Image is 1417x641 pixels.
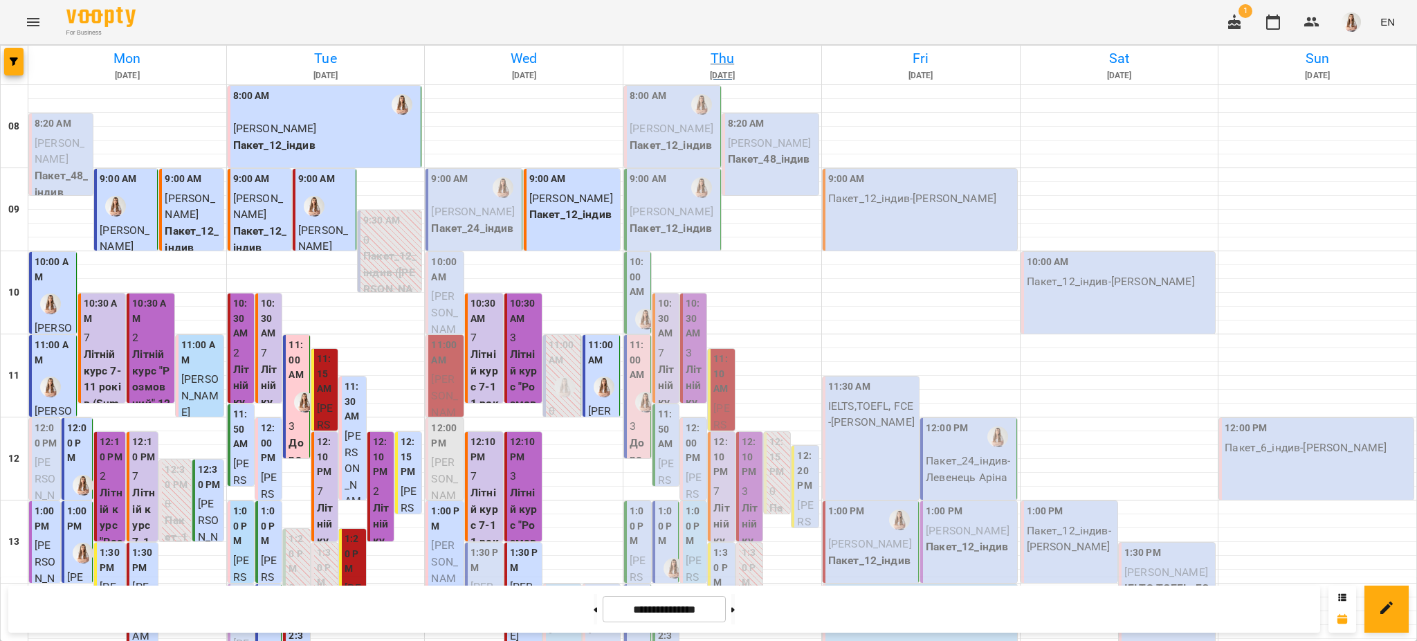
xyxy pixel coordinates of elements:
span: [PERSON_NAME] [431,539,458,601]
label: 1:30 PM [470,545,500,575]
label: 1:20 PM [345,532,363,577]
label: 10:00 AM [431,255,461,285]
h6: [DATE] [229,69,423,82]
p: 7 [470,329,500,346]
label: 12:10 PM [742,435,760,480]
label: 1:30 PM [317,545,335,590]
label: 9:00 AM [828,172,865,187]
label: 1:00 PM [658,504,675,549]
label: 12:00 PM [431,421,461,451]
label: 10:30 AM [658,296,676,341]
label: 12:10 PM [470,435,500,464]
label: 1:30 PM [510,545,540,575]
img: Михно Віта Олександрівна [691,177,712,198]
div: Михно Віта Олександрівна [493,177,513,198]
label: 10:30 AM [84,296,123,326]
label: 1:30 PM [132,545,155,575]
span: [PERSON_NAME] [298,224,348,253]
label: 12:00 PM [261,421,279,466]
span: [PERSON_NAME] [261,471,277,566]
p: Дорослі (VS_Empower_B1 ранок) [630,435,647,631]
p: Літній курс 7-11 років (Summer A1_3 зміна_25) [84,346,123,460]
label: 1:00 PM [686,504,704,549]
p: Пакет_12_індив [529,206,617,223]
img: Михно Віта Олександрівна [294,392,315,413]
p: Пакет_24_індив [431,220,518,237]
img: Михно Віта Олександрівна [304,196,324,217]
label: 1:00 PM [67,504,89,534]
p: Пакет_48_індив [35,168,90,200]
h6: Sun [1221,48,1414,69]
label: 11:00 AM [289,338,306,383]
div: Михно Віта Олександрівна [889,509,910,530]
span: [PERSON_NAME] [165,192,214,222]
label: 12:00 PM [35,421,57,451]
span: [PERSON_NAME] [1124,566,1208,579]
label: 1:00 PM [431,504,461,534]
p: Пакет_12_індив ([PERSON_NAME]) [363,248,419,313]
p: Літній курс 7-11 років (Summer A1_3 зміна_25) [470,346,500,509]
span: [PERSON_NAME] [233,457,250,552]
img: Михно Віта Олександрівна [635,309,656,329]
span: [PERSON_NAME] [630,122,713,135]
label: 8:00 AM [233,89,270,104]
label: 11:00 AM [549,338,578,368]
button: Menu [17,6,50,39]
label: 9:00 AM [529,172,566,187]
div: Михно Віта Олександрівна [635,392,656,413]
p: Пакет_12_індив [630,137,717,154]
label: 12:30 PM [165,462,188,492]
label: 1:30 PM [742,545,760,590]
label: 1:00 PM [35,504,57,534]
p: 7 [658,345,676,361]
label: 10:00 AM [630,255,647,300]
label: 11:00 AM [35,338,73,368]
label: 8:20 AM [35,116,71,132]
span: [PERSON_NAME] [233,192,283,222]
label: 9:00 AM [630,172,666,187]
label: 10:30 AM [510,296,540,326]
label: 12:10 PM [317,435,335,480]
label: 11:30 AM [828,379,870,395]
label: 12:00 PM [686,421,704,466]
div: Михно Віта Олександрівна [392,94,412,115]
label: 12:00 PM [67,421,89,466]
label: 12:15 PM [401,435,419,480]
p: 0 [165,496,188,512]
h6: Wed [427,48,621,69]
p: 2 [373,483,391,500]
h6: [DATE] [1221,69,1414,82]
span: EN [1380,15,1395,29]
p: Пакет_12_індив [926,539,1014,555]
p: Пакет_12_індив - [PERSON_NAME] [828,190,1014,207]
label: 12:10 PM [510,435,540,464]
label: 10:30 AM [470,296,500,326]
div: Михно Віта Олександрівна [40,377,61,397]
p: 7 [470,468,500,485]
label: 12:00 PM [926,421,968,436]
label: 9:00 AM [233,172,270,187]
h6: [DATE] [30,69,224,82]
h6: 09 [8,202,19,217]
label: 11:30 AM [345,379,363,424]
img: Михно Віта Олександрівна [73,543,93,563]
img: Михно Віта Олександрівна [40,294,61,314]
span: [PERSON_NAME] [345,429,361,524]
p: 7 [132,468,155,485]
p: Літній курс "Розмовний" 12-16 років (Summer B1+B2_3 зміна_25) [510,346,540,559]
span: [PERSON_NAME] [35,321,72,367]
label: 1:00 PM [828,504,865,519]
span: [PERSON_NAME] [713,401,730,496]
label: 8:00 AM [630,89,666,104]
label: 10:30 AM [233,296,251,341]
p: Пакет_12_індив - [PERSON_NAME] [1027,523,1115,555]
p: IELTS,TOEFL, FCE - [PERSON_NAME] [828,398,916,431]
h6: 08 [8,119,19,134]
p: 3 [742,483,760,500]
label: 1:30 PM [1124,545,1161,561]
span: [PERSON_NAME] [401,485,417,579]
div: Михно Віта Олександрівна [594,377,614,397]
label: 8:20 AM [728,116,765,132]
